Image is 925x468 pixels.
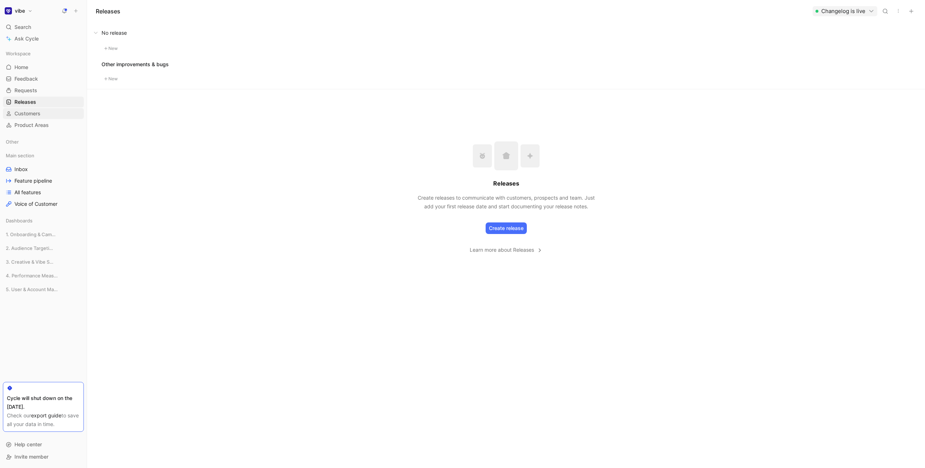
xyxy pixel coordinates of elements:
[3,85,84,96] a: Requests
[102,44,120,53] button: New
[14,64,28,71] span: Home
[416,193,597,211] p: Create releases to communicate with customers, prospects and team. Just add your first release da...
[96,7,120,16] h1: Releases
[6,152,34,159] span: Main section
[6,138,19,145] span: Other
[14,110,40,117] span: Customers
[3,108,84,119] a: Customers
[3,120,84,131] a: Product Areas
[3,73,84,84] a: Feedback
[14,122,49,129] span: Product Areas
[3,62,84,73] a: Home
[14,166,28,173] span: Inbox
[3,6,34,16] button: vibevibe
[102,60,919,69] div: Other improvements & bugs
[6,50,31,57] span: Workspace
[3,439,84,450] div: Help center
[6,217,33,224] span: Dashboards
[3,150,84,161] div: Main section
[102,75,120,83] button: New
[14,34,39,43] span: Ask Cycle
[493,179,519,188] h2: Releases
[6,231,58,238] span: 1. Onboarding & Campaign Setup
[3,33,84,44] a: Ask Cycle
[6,286,60,293] span: 5. User & Account Management Experience
[3,243,84,254] div: 2. Audience Targeting
[3,97,84,107] a: Releases
[813,6,877,16] button: Changelog is live
[486,222,527,234] button: Create release
[14,75,38,82] span: Feedback
[14,87,37,94] span: Requests
[3,48,84,59] div: Workspace
[3,136,84,149] div: Other
[14,454,48,460] span: Invite member
[7,394,80,411] div: Cycle will shut down on the [DATE].
[14,189,41,196] span: All features
[3,243,84,256] div: 2. Audience Targeting
[14,177,52,184] span: Feature pipeline
[3,270,84,281] div: 4. Performance Measurement & Insights
[3,150,84,209] div: Main sectionInboxFeature pipelineAll featuresVoice of Customer
[3,229,84,242] div: 1. Onboarding & Campaign Setup
[14,23,31,31] span: Search
[6,244,54,252] span: 2. Audience Targeting
[15,8,25,14] h1: vibe
[7,411,80,429] div: Check our to save all your data in time.
[14,200,57,208] span: Voice of Customer
[3,451,84,462] div: Invite member
[14,98,36,106] span: Releases
[3,215,84,226] div: Dashboards
[3,136,84,147] div: Other
[3,256,84,267] div: 3. Creative & Vibe Studio
[31,412,61,418] a: export guide
[5,7,12,14] img: vibe
[3,199,84,209] a: Voice of Customer
[14,441,42,447] span: Help center
[3,22,84,33] div: Search
[3,164,84,175] a: Inbox
[6,272,60,279] span: 4. Performance Measurement & Insights
[3,270,84,283] div: 4. Performance Measurement & Insights
[3,256,84,269] div: 3. Creative & Vibe Studio
[3,215,84,228] div: Dashboards
[470,246,543,254] a: Learn more about Releases
[3,175,84,186] a: Feature pipeline
[3,284,84,297] div: 5. User & Account Management Experience
[3,229,84,240] div: 1. Onboarding & Campaign Setup
[3,284,84,295] div: 5. User & Account Management Experience
[3,187,84,198] a: All features
[6,258,55,265] span: 3. Creative & Vibe Studio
